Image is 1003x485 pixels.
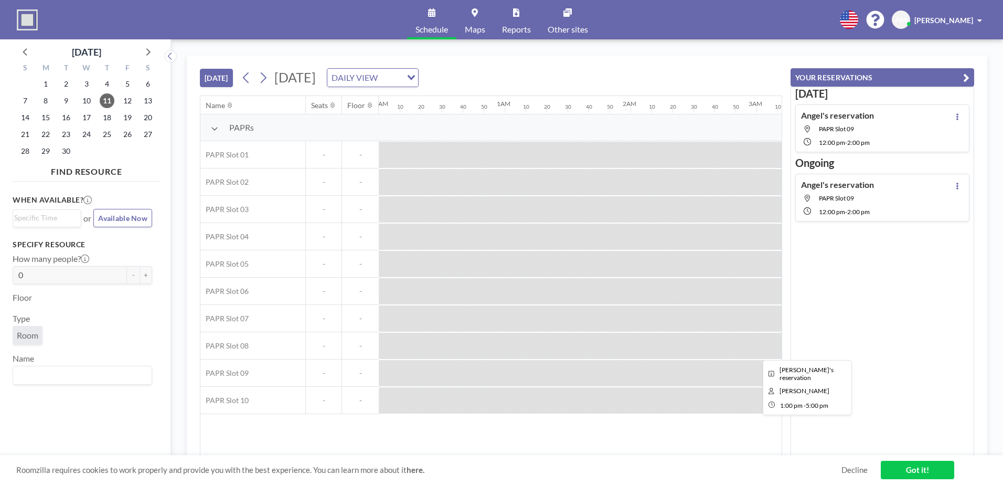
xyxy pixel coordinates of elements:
[819,194,854,202] span: PAPR Slot 09
[14,368,146,382] input: Search for option
[329,71,380,85] span: DAILY VIEW
[845,139,847,146] span: -
[200,287,249,296] span: PAPR Slot 06
[460,103,466,110] div: 40
[200,69,233,87] button: [DATE]
[306,368,342,378] span: -
[200,177,249,187] span: PAPR Slot 02
[120,110,135,125] span: Friday, September 19, 2025
[59,144,73,159] span: Tuesday, September 30, 2025
[439,103,445,110] div: 30
[100,77,114,91] span: Thursday, September 4, 2025
[14,212,75,224] input: Search for option
[306,259,342,269] span: -
[137,62,158,76] div: S
[120,127,135,142] span: Friday, September 26, 2025
[38,110,53,125] span: Monday, September 15, 2025
[79,127,94,142] span: Wednesday, September 24, 2025
[670,103,676,110] div: 20
[59,77,73,91] span: Tuesday, September 2, 2025
[17,330,38,341] span: Room
[548,25,588,34] span: Other sites
[200,314,249,323] span: PAPR Slot 07
[342,177,379,187] span: -
[206,101,225,110] div: Name
[306,287,342,296] span: -
[306,205,342,214] span: -
[691,103,697,110] div: 30
[56,62,77,76] div: T
[79,110,94,125] span: Wednesday, September 17, 2025
[306,232,342,241] span: -
[120,93,135,108] span: Friday, September 12, 2025
[342,341,379,351] span: -
[342,232,379,241] span: -
[819,208,845,216] span: 12:00 PM
[342,314,379,323] span: -
[819,125,854,133] span: PAPR Slot 09
[342,287,379,296] span: -
[141,110,155,125] span: Saturday, September 20, 2025
[801,110,874,121] h4: Angel's reservation
[100,93,114,108] span: Thursday, September 11, 2025
[845,208,847,216] span: -
[914,16,973,25] span: [PERSON_NAME]
[79,77,94,91] span: Wednesday, September 3, 2025
[795,156,969,170] h3: Ongoing
[371,100,388,108] div: 12AM
[36,62,56,76] div: M
[481,103,487,110] div: 50
[100,127,114,142] span: Thursday, September 25, 2025
[120,77,135,91] span: Friday, September 5, 2025
[418,103,424,110] div: 20
[565,103,571,110] div: 30
[801,180,874,190] h4: Angel's reservation
[311,101,328,110] div: Seats
[97,62,117,76] div: T
[18,110,33,125] span: Sunday, September 14, 2025
[780,366,834,382] span: Takaaki's reservation
[72,45,101,59] div: [DATE]
[342,205,379,214] span: -
[16,465,841,475] span: Roomzilla requires cookies to work properly and provide you with the best experience. You can lea...
[200,396,249,405] span: PAPR Slot 10
[38,93,53,108] span: Monday, September 8, 2025
[649,103,655,110] div: 10
[407,465,424,475] a: here.
[306,341,342,351] span: -
[306,314,342,323] span: -
[847,208,870,216] span: 2:00 PM
[415,25,448,34] span: Schedule
[819,139,845,146] span: 12:00 PM
[13,366,152,384] div: Search for option
[18,127,33,142] span: Sunday, September 21, 2025
[200,341,249,351] span: PAPR Slot 08
[397,103,403,110] div: 10
[712,103,718,110] div: 40
[200,205,249,214] span: PAPR Slot 03
[841,465,868,475] a: Decline
[733,103,739,110] div: 50
[381,71,401,85] input: Search for option
[38,77,53,91] span: Monday, September 1, 2025
[13,254,89,264] label: How many people?
[544,103,550,110] div: 20
[229,122,254,133] span: PAPRs
[607,103,613,110] div: 50
[59,93,73,108] span: Tuesday, September 9, 2025
[200,368,249,378] span: PAPR Slot 09
[13,240,152,249] h3: Specify resource
[140,266,152,284] button: +
[327,69,418,87] div: Search for option
[100,110,114,125] span: Thursday, September 18, 2025
[79,93,94,108] span: Wednesday, September 10, 2025
[795,87,969,100] h3: [DATE]
[200,259,249,269] span: PAPR Slot 05
[342,259,379,269] span: -
[17,9,38,30] img: organization-logo
[523,103,529,110] div: 10
[502,25,531,34] span: Reports
[141,93,155,108] span: Saturday, September 13, 2025
[13,353,34,364] label: Name
[342,396,379,405] span: -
